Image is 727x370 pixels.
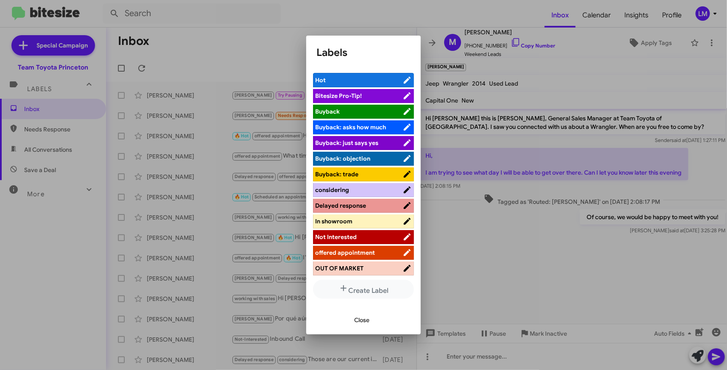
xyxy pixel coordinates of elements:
span: considering [315,186,349,194]
h1: Labels [316,46,411,59]
span: In showroom [315,217,352,225]
span: Close [354,312,369,328]
span: Bitesize Pro-Tip! [315,92,362,100]
span: OUT OF MARKET [315,264,363,272]
span: Buyback [315,108,340,115]
span: Delayed response [315,202,366,209]
span: Buyback: trade [315,170,358,178]
span: Not Interested [315,233,357,241]
span: Buyback: objection [315,155,370,162]
span: Buyback: just says yes [315,139,378,147]
span: offered appointment [315,249,375,256]
span: Hot [315,76,326,84]
span: Buyback: asks how much [315,123,386,131]
button: Close [347,312,376,328]
button: Create Label [313,280,414,299]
